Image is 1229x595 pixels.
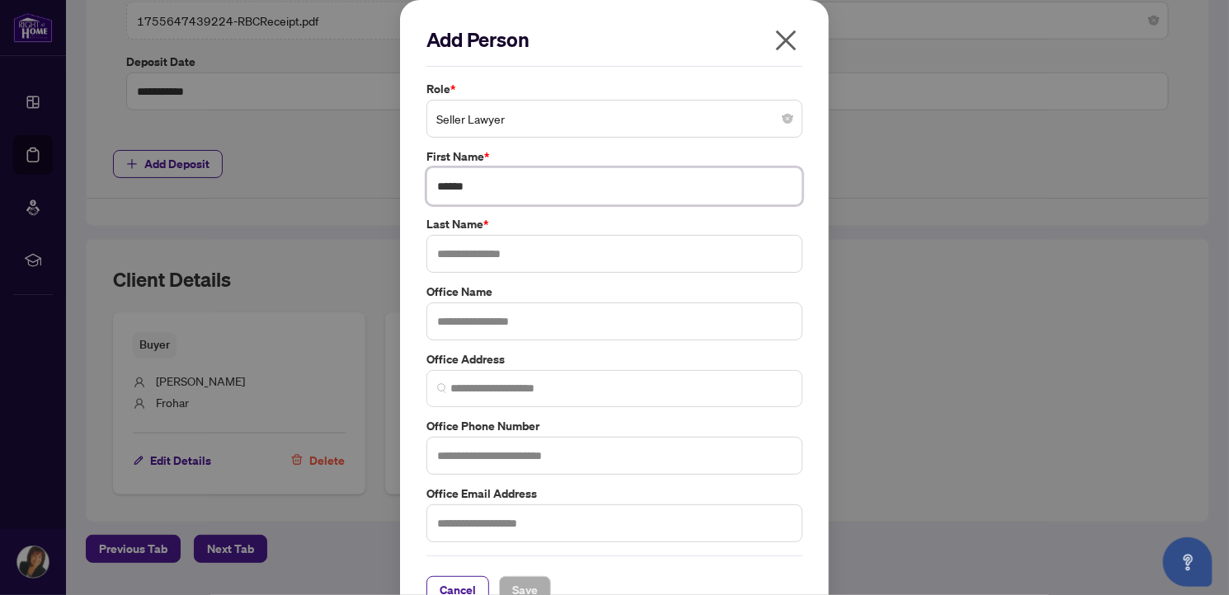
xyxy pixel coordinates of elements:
label: First Name [426,148,803,166]
img: search_icon [437,383,447,393]
span: close-circle [783,114,793,124]
label: Last Name [426,215,803,233]
button: Open asap [1163,537,1213,587]
span: Seller Lawyer [436,103,793,134]
label: Office Phone Number [426,417,803,435]
h2: Add Person [426,26,803,53]
label: Office Name [426,283,803,301]
span: close [773,27,799,54]
label: Role [426,80,803,98]
label: Office Address [426,350,803,368]
label: Office Email Address [426,485,803,503]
